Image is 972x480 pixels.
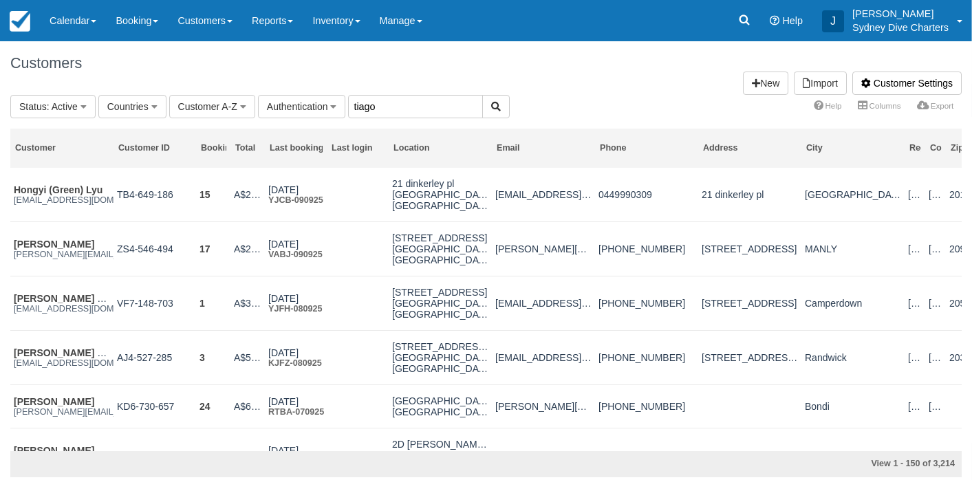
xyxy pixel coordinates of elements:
[169,95,255,118] button: Customer A-Z
[595,276,698,331] td: +61449182234
[698,168,801,222] td: 21 dinkerley pl
[270,142,323,154] div: Last booking
[10,385,114,428] td: Duncan Patersonduncan@divebondi.com.au
[268,407,324,417] a: RTBA-070925
[782,15,803,26] span: Help
[196,222,230,276] td: 17
[230,385,265,428] td: A$6,011.66
[393,142,488,154] div: Location
[118,142,192,154] div: Customer ID
[114,168,196,222] td: TB4-649-186
[268,195,323,205] a: YJCB-090925
[822,10,844,32] div: J
[14,250,110,259] em: [PERSON_NAME][EMAIL_ADDRESS][DOMAIN_NAME]
[230,276,265,331] td: A$322.88
[348,95,483,118] input: Search Customers
[595,385,698,428] td: +61400158159
[10,55,962,72] h1: Customers
[196,276,230,331] td: 1
[852,7,949,21] p: [PERSON_NAME]
[801,331,905,385] td: Randwick
[268,250,323,259] a: VABJ-090925
[595,168,698,222] td: 0449990309
[230,168,265,222] td: A$2,403.45
[230,331,265,385] td: A$508.71
[14,195,110,205] em: [EMAIL_ADDRESS][DOMAIN_NAME]
[497,142,591,154] div: Email
[850,96,909,116] a: Columns
[492,222,595,276] td: matias.fevre@gmail.com
[258,95,346,118] button: Authentication
[199,189,210,200] a: 15
[265,222,327,276] td: TodayVABJ-090925
[703,142,797,154] div: Address
[806,96,962,118] ul: More
[107,101,149,112] span: Countries
[651,458,955,470] div: View 1 - 150 of 3,214
[199,352,205,363] a: 3
[770,16,779,25] i: Help
[492,331,595,385] td: daf_t@hotmail.co.uk
[389,385,492,428] td: Bondi, NSWAustralia
[14,304,110,314] em: [EMAIL_ADDRESS][DOMAIN_NAME]
[600,142,694,154] div: Phone
[201,142,226,154] div: Bookings
[114,276,196,331] td: VF7-148-703
[743,72,788,95] a: New
[114,331,196,385] td: AJ4-527-285
[230,222,265,276] td: A$2,962.91
[10,168,114,222] td: Hongyi (Green) Lyul1813167528@gmail.com
[265,276,327,331] td: Sep 8YJFH-080925
[698,331,801,385] td: 1 Kemmis street
[265,385,327,428] td: Sep 7RTBA-070925
[698,276,801,331] td: 112a Church St.
[196,168,230,222] td: 15
[389,276,492,331] td: 112a Church St.Camperdown, NSW, 2050Australia
[15,142,109,154] div: Customer
[14,293,178,304] a: [PERSON_NAME] [PERSON_NAME]
[268,358,322,368] a: KJFZ-080925
[930,142,942,154] div: Country
[905,276,925,331] td: NSW
[801,222,905,276] td: MANLY
[806,96,850,116] a: Help
[178,101,237,112] span: Customer A-Z
[196,331,230,385] td: 3
[10,276,114,331] td: Fang Yang Limlimfy55@gmail.com
[492,276,595,331] td: limfy55@gmail.com
[389,222,492,276] td: 3/22 The Crescent , MANLY NSW 2095, 3, 22MANLY, NSW, 2095Australia
[114,222,196,276] td: ZS4-546-494
[14,358,110,368] em: [EMAIL_ADDRESS][DOMAIN_NAME]
[595,331,698,385] td: +61413239964
[199,243,210,254] a: 17
[925,168,946,222] td: Australia
[909,96,962,116] a: Export
[806,142,900,154] div: City
[905,331,925,385] td: NSW
[925,276,946,331] td: Australia
[114,385,196,428] td: KD6-730-657
[267,101,328,112] span: Authentication
[98,95,166,118] button: Countries
[10,95,96,118] button: Status: Active
[47,101,78,112] span: : Active
[909,142,921,154] div: Region
[196,385,230,428] td: 24
[801,168,905,222] td: Waterloo
[389,331,492,385] td: 1 Kemmis streetRandwick, NSW, 2031Australia
[905,168,925,222] td: NSW
[265,331,327,385] td: Sep 8KJFZ-080925
[14,347,205,358] a: [PERSON_NAME] (Dav) [PERSON_NAME]
[925,385,946,428] td: Australia
[268,304,322,314] a: YJFH-080925
[199,298,205,309] a: 1
[852,21,949,34] p: Sydney Dive Charters
[595,222,698,276] td: +61407187153
[794,72,847,95] a: Import
[905,222,925,276] td: NSW
[14,445,94,456] a: [PERSON_NAME]
[19,101,47,112] span: Status
[492,385,595,428] td: duncan@divebondi.com.au
[492,168,595,222] td: l1813167528@gmail.com
[801,276,905,331] td: Camperdown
